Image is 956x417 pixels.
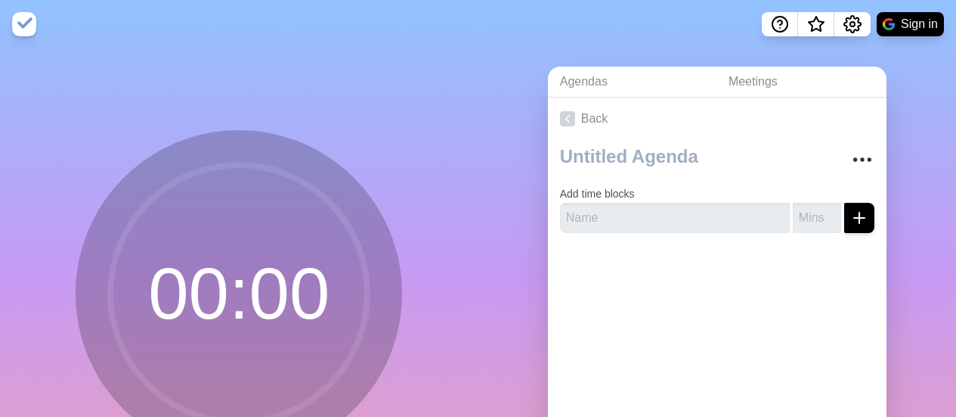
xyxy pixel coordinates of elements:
input: Name [560,203,790,233]
button: What’s new [798,12,834,36]
img: timeblocks logo [12,12,36,36]
img: google logo [883,18,895,30]
a: Agendas [548,67,716,98]
button: Settings [834,12,871,36]
input: Mins [793,203,841,233]
button: Help [762,12,798,36]
a: Meetings [716,67,886,98]
button: More [847,145,877,175]
label: Add time blocks [560,188,635,200]
button: Sign in [877,12,944,36]
a: Back [548,98,886,140]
